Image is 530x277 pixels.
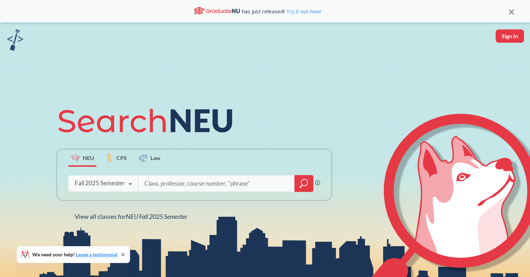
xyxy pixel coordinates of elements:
[150,154,161,162] span: Law
[242,7,321,15] span: has just released!
[7,29,23,53] a: sandbox logo
[75,213,187,220] span: View all classes for
[76,251,117,257] a: Leave a testimonial
[126,213,187,220] span: NEU Fall 2025 Semester
[144,176,290,191] input: Class, professor, course number, "phrase"
[294,175,313,192] div: magnifying glass
[83,154,94,162] span: NEU
[7,29,23,51] img: sandbox logo
[116,154,127,162] span: CPS
[75,179,125,187] div: Fall 2025 Semester
[300,179,308,188] svg: magnifying glass
[285,8,321,15] a: Try it out now!
[32,252,117,257] span: We need your help!
[496,29,524,43] button: Sign In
